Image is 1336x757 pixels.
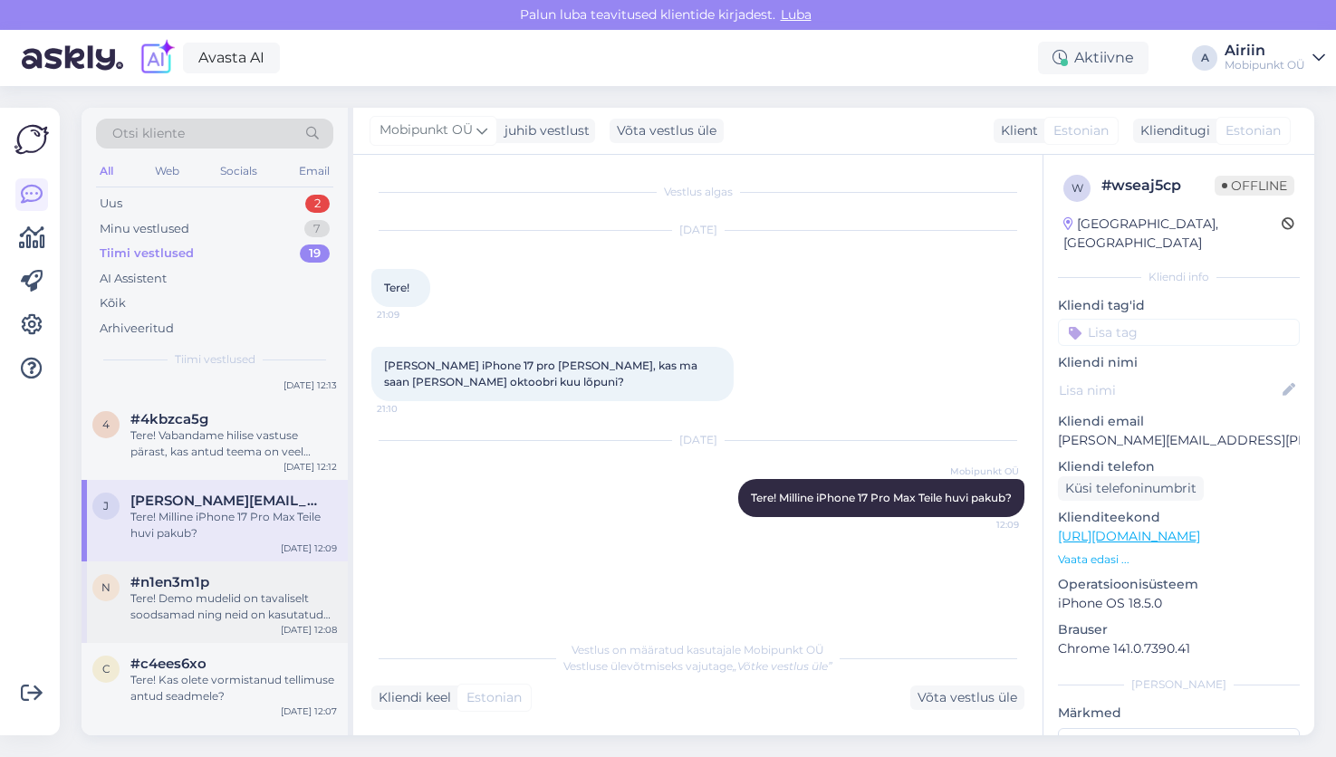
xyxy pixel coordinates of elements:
[572,643,824,656] span: Vestlus on määratud kasutajale Mobipunkt OÜ
[1133,121,1210,140] div: Klienditugi
[1058,704,1300,723] p: Märkmed
[610,119,724,143] div: Võta vestlus üle
[130,493,319,509] span: Juliana.azizov@gmail.com
[371,184,1024,200] div: Vestlus algas
[1059,380,1279,400] input: Lisa nimi
[305,195,330,213] div: 2
[1058,431,1300,450] p: [PERSON_NAME][EMAIL_ADDRESS][PERSON_NAME][DOMAIN_NAME]
[175,351,255,368] span: Tiimi vestlused
[1058,508,1300,527] p: Klienditeekond
[100,244,194,263] div: Tiimi vestlused
[1058,676,1300,693] div: [PERSON_NAME]
[151,159,183,183] div: Web
[1058,353,1300,372] p: Kliendi nimi
[371,222,1024,238] div: [DATE]
[775,6,817,23] span: Luba
[1058,457,1300,476] p: Kliendi telefon
[380,120,473,140] span: Mobipunkt OÜ
[112,124,185,143] span: Otsi kliente
[910,685,1024,710] div: Võta vestlus üle
[130,509,337,541] div: Tere! Milline iPhone 17 Pro Max Teile huvi pakub?
[103,499,109,513] span: J
[130,574,209,590] span: #n1en3m1p
[1058,594,1300,613] p: iPhone OS 18.5.0
[216,159,261,183] div: Socials
[138,39,176,77] img: explore-ai
[1058,528,1200,544] a: [URL][DOMAIN_NAME]
[102,662,111,676] span: c
[100,320,174,338] div: Arhiveeritud
[281,704,337,718] div: [DATE] 12:07
[1101,175,1215,196] div: # wseaj5cp
[102,417,110,431] span: 4
[295,159,333,183] div: Email
[281,623,337,637] div: [DATE] 12:08
[371,688,451,707] div: Kliendi keel
[1225,43,1305,58] div: Airiin
[100,270,167,288] div: AI Assistent
[751,491,1012,504] span: Tere! Milline iPhone 17 Pro Max Teile huvi pakub?
[1053,121,1109,140] span: Estonian
[100,294,126,312] div: Kõik
[1215,176,1294,196] span: Offline
[497,121,590,140] div: juhib vestlust
[950,465,1019,478] span: Mobipunkt OÜ
[733,659,832,673] i: „Võtke vestlus üle”
[1225,121,1281,140] span: Estonian
[1058,412,1300,431] p: Kliendi email
[130,411,208,427] span: #4kbzca5g
[96,159,117,183] div: All
[130,427,337,460] div: Tere! Vabandame hilise vastuse pärast, kas antud teema on veel aktuaalne?
[466,688,522,707] span: Estonian
[371,432,1024,448] div: [DATE]
[1058,269,1300,285] div: Kliendi info
[183,43,280,73] a: Avasta AI
[1058,476,1204,501] div: Küsi telefoninumbrit
[1225,43,1325,72] a: AiriinMobipunkt OÜ
[284,460,337,474] div: [DATE] 12:12
[130,656,207,672] span: #c4ees6xo
[281,541,337,555] div: [DATE] 12:09
[130,672,337,704] div: Tere! Kas olete vormistanud tellimuse antud seadmele?
[1058,319,1300,346] input: Lisa tag
[951,518,1019,532] span: 12:09
[1058,551,1300,568] p: Vaata edasi ...
[14,122,49,157] img: Askly Logo
[563,659,832,673] span: Vestluse ülevõtmiseks vajutage
[101,580,111,594] span: n
[1058,620,1300,639] p: Brauser
[377,402,445,416] span: 21:10
[304,220,330,238] div: 7
[1058,575,1300,594] p: Operatsioonisüsteem
[384,359,700,388] span: [PERSON_NAME] iPhone 17 pro [PERSON_NAME], kas ma saan [PERSON_NAME] oktoobri kuu lõpuni?
[994,121,1038,140] div: Klient
[377,308,445,321] span: 21:09
[1225,58,1305,72] div: Mobipunkt OÜ
[1072,181,1083,195] span: w
[300,244,330,263] div: 19
[100,195,122,213] div: Uus
[284,378,337,392] div: [DATE] 12:13
[384,281,409,294] span: Tere!
[1063,215,1282,253] div: [GEOGRAPHIC_DATA], [GEOGRAPHIC_DATA]
[1038,42,1149,74] div: Aktiivne
[1058,296,1300,315] p: Kliendi tag'id
[1192,45,1217,71] div: A
[100,220,189,238] div: Minu vestlused
[130,590,337,623] div: Tere! Demo mudelid on tavaliselt soodsamad ning neid on kasutatud klientidele demonstreerimiseks ...
[1058,639,1300,658] p: Chrome 141.0.7390.41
